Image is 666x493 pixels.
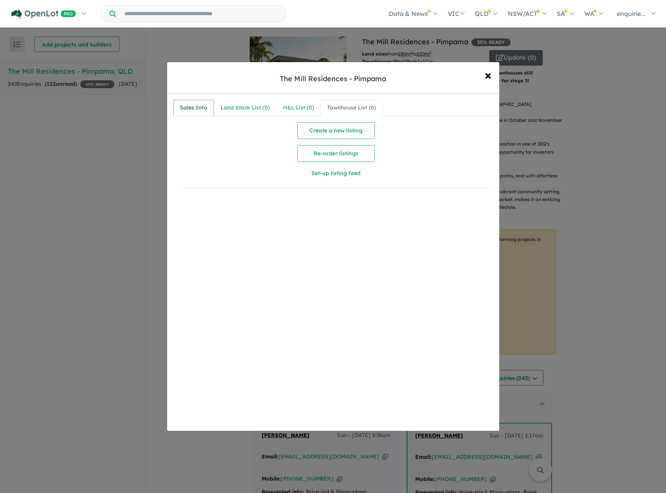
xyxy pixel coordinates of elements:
span: × [485,66,492,83]
button: Set-up listing feed [257,165,414,182]
span: enquirie... [617,10,645,17]
input: Try estate name, suburb, builder or developer [117,5,285,22]
img: Openlot PRO Logo White [11,9,76,19]
button: Create a new listing [297,122,375,139]
div: The Mill Residences - Pimpama [280,74,386,84]
button: Re-order listings [297,145,375,162]
div: Townhouse List ( 0 ) [327,103,376,113]
div: H&L List ( 0 ) [283,103,314,113]
div: Sales Info [180,103,207,113]
div: Land Stock List ( 0 ) [221,103,270,113]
